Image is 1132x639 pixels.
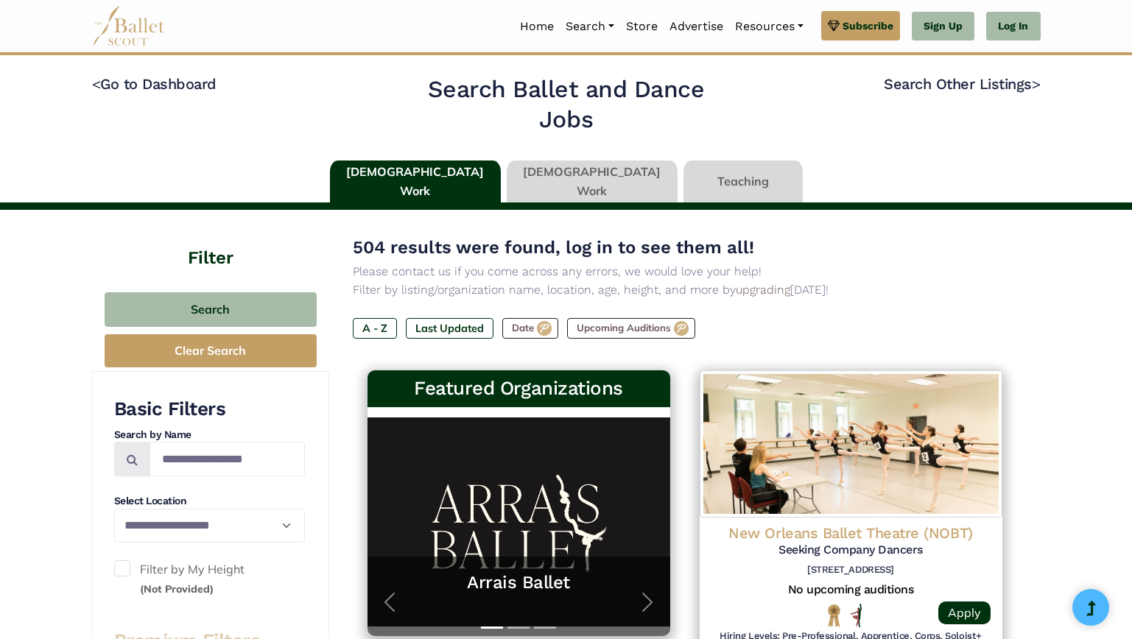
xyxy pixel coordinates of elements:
[700,370,1002,518] img: Logo
[507,619,530,636] button: Slide 2
[379,376,658,401] h3: Featured Organizations
[825,604,843,626] img: National
[534,619,556,636] button: Slide 3
[353,318,397,339] label: A - Z
[92,75,217,93] a: <Go to Dashboard
[567,318,695,339] label: Upcoming Auditions
[92,74,101,93] code: <
[114,428,305,442] h4: Search by Name
[711,582,991,598] h5: No upcoming auditions
[851,604,862,627] img: All
[353,262,1017,281] p: Please contact us if you come across any errors, we would love your help!
[560,11,620,42] a: Search
[1032,74,1041,93] code: >
[736,283,790,297] a: upgrading
[105,292,317,327] button: Search
[327,160,504,203] li: [DEMOGRAPHIC_DATA] Work
[150,442,305,476] input: Search by names...
[114,397,305,422] h3: Basic Filters
[114,560,305,598] label: Filter by My Height
[92,210,329,270] h4: Filter
[843,18,893,34] span: Subscribe
[711,564,991,576] h6: [STREET_ADDRESS]
[353,237,754,258] span: 504 results were found, log in to see them all!
[105,334,317,367] button: Clear Search
[504,160,681,203] li: [DEMOGRAPHIC_DATA] Work
[620,11,664,42] a: Store
[986,12,1040,41] a: Log In
[821,11,900,40] a: Subscribe
[382,571,655,594] a: Arrais Ballet
[406,318,493,339] label: Last Updated
[114,494,305,509] h4: Select Location
[514,11,560,42] a: Home
[912,12,974,41] a: Sign Up
[828,18,840,34] img: gem.svg
[481,619,503,636] button: Slide 1
[681,160,806,203] li: Teaching
[140,582,214,596] small: (Not Provided)
[664,11,729,42] a: Advertise
[729,11,809,42] a: Resources
[711,543,991,558] h5: Seeking Company Dancers
[711,523,991,543] h4: New Orleans Ballet Theatre (NOBT)
[884,75,1040,93] a: Search Other Listings>
[353,280,1017,300] p: Filter by listing/organization name, location, age, height, and more by [DATE]!
[502,318,558,339] label: Date
[400,74,732,135] h2: Search Ballet and Dance Jobs
[938,601,991,624] a: Apply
